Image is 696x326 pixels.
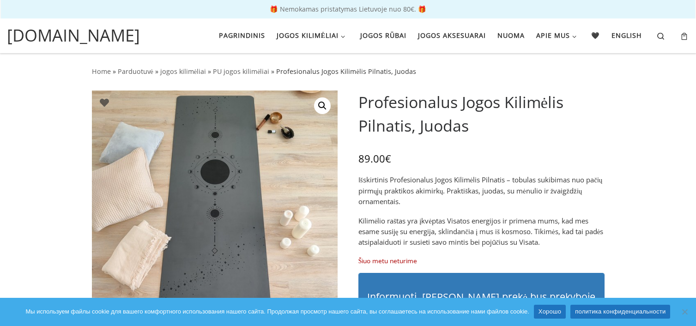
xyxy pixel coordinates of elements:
p: 🎁 Nemokamas pristatymas Lietuvoje nuo 80€. 🎁 [9,6,687,12]
span: » [271,67,274,76]
span: English [611,26,642,43]
span: € [385,151,391,165]
h4: Informuoti, [PERSON_NAME] prekė bus prekyboje [366,290,597,303]
a: English [609,26,645,45]
p: Išskirtinis Profesionalus Jogos Kilimėlis Pilnatis – tobulas sukibimas nuo pačių pirmųjų praktiko... [358,175,605,207]
font: Хорошо [539,308,561,315]
span: Pagrindinis [219,26,265,43]
h1: Profesionalus Jogos Kilimėlis Pilnatis, Juodas [358,91,605,138]
a: Home [92,67,111,76]
span: Нет [680,307,689,316]
a: Parduotuvė [118,67,153,76]
a: Jogos kilimėliai [273,26,351,45]
p: Šiuo metu neturime [358,256,605,266]
font: политика конфиденциальности [575,308,666,315]
span: Jogos aksesuarai [418,26,486,43]
span: 🖤 [591,26,600,43]
a: Nuoma [494,26,527,45]
span: » [155,67,158,76]
span: Jogos rūbai [360,26,406,43]
a: политика конфиденциальности [570,305,670,319]
a: jogos kilimėliai [160,67,206,76]
a: 🖤 [588,26,603,45]
a: Хорошо [534,305,566,319]
a: Jogos rūbai [357,26,409,45]
span: Profesionalus Jogos Kilimėlis Pilnatis, Juodas [276,67,416,76]
a: [DOMAIN_NAME] [7,23,140,48]
span: » [113,67,116,76]
a: Pagrindinis [216,26,268,45]
span: » [208,67,211,76]
a: Jogos aksesuarai [415,26,489,45]
span: Jogos kilimėliai [277,26,339,43]
span: Apie mus [536,26,570,43]
p: Kilimėlio raštas yra įkvėptas Visatos energijos ir primena mums, kad mes esame susiję su energija... [358,216,605,248]
a: PU jogos kilimėliai [213,67,269,76]
a: Просмотреть полноэкранную галерею изображений [314,97,331,114]
span: Nuoma [497,26,525,43]
font: Мы используем файлы cookie для вашего комфортного использования нашего сайта. Продолжая просмотр ... [26,308,529,315]
bdi: 89.00 [358,151,391,165]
